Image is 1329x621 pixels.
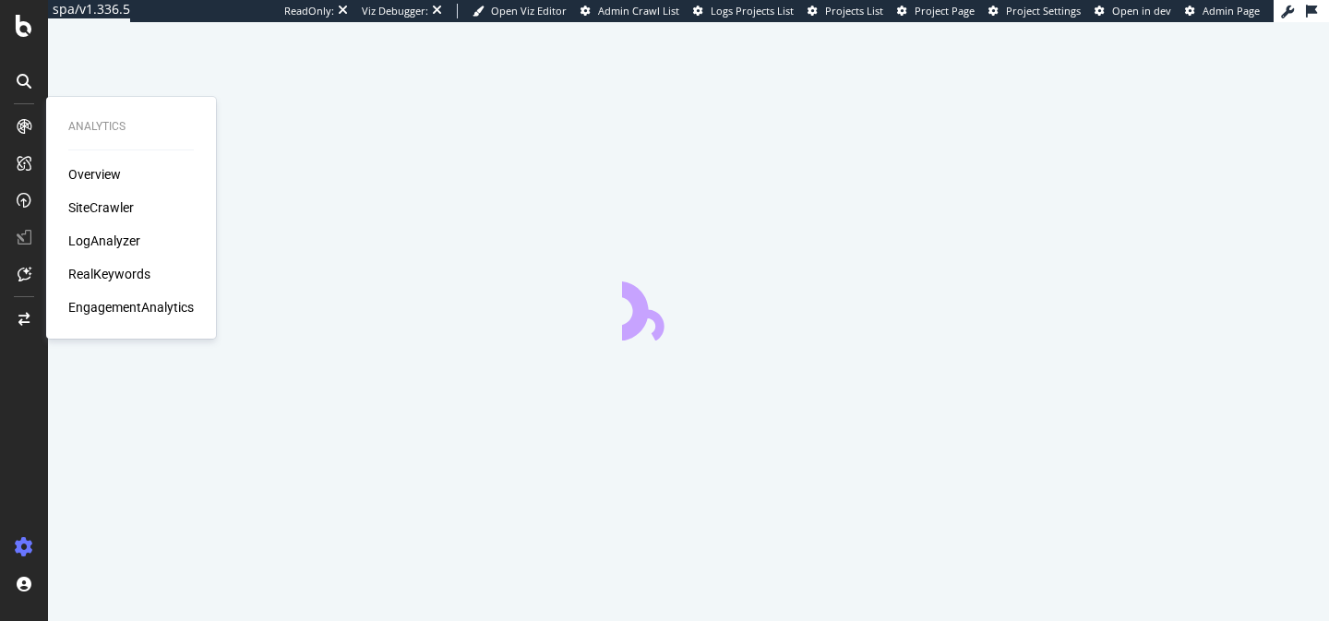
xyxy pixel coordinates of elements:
[68,232,140,250] a: LogAnalyzer
[68,119,194,135] div: Analytics
[915,4,975,18] span: Project Page
[1095,4,1171,18] a: Open in dev
[1006,4,1081,18] span: Project Settings
[711,4,794,18] span: Logs Projects List
[808,4,883,18] a: Projects List
[1112,4,1171,18] span: Open in dev
[897,4,975,18] a: Project Page
[825,4,883,18] span: Projects List
[68,298,194,316] a: EngagementAnalytics
[284,4,334,18] div: ReadOnly:
[68,265,150,283] a: RealKeywords
[988,4,1081,18] a: Project Settings
[68,165,121,184] a: Overview
[68,198,134,217] a: SiteCrawler
[1185,4,1260,18] a: Admin Page
[598,4,679,18] span: Admin Crawl List
[622,274,755,340] div: animation
[1203,4,1260,18] span: Admin Page
[581,4,679,18] a: Admin Crawl List
[491,4,567,18] span: Open Viz Editor
[693,4,794,18] a: Logs Projects List
[362,4,428,18] div: Viz Debugger:
[473,4,567,18] a: Open Viz Editor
